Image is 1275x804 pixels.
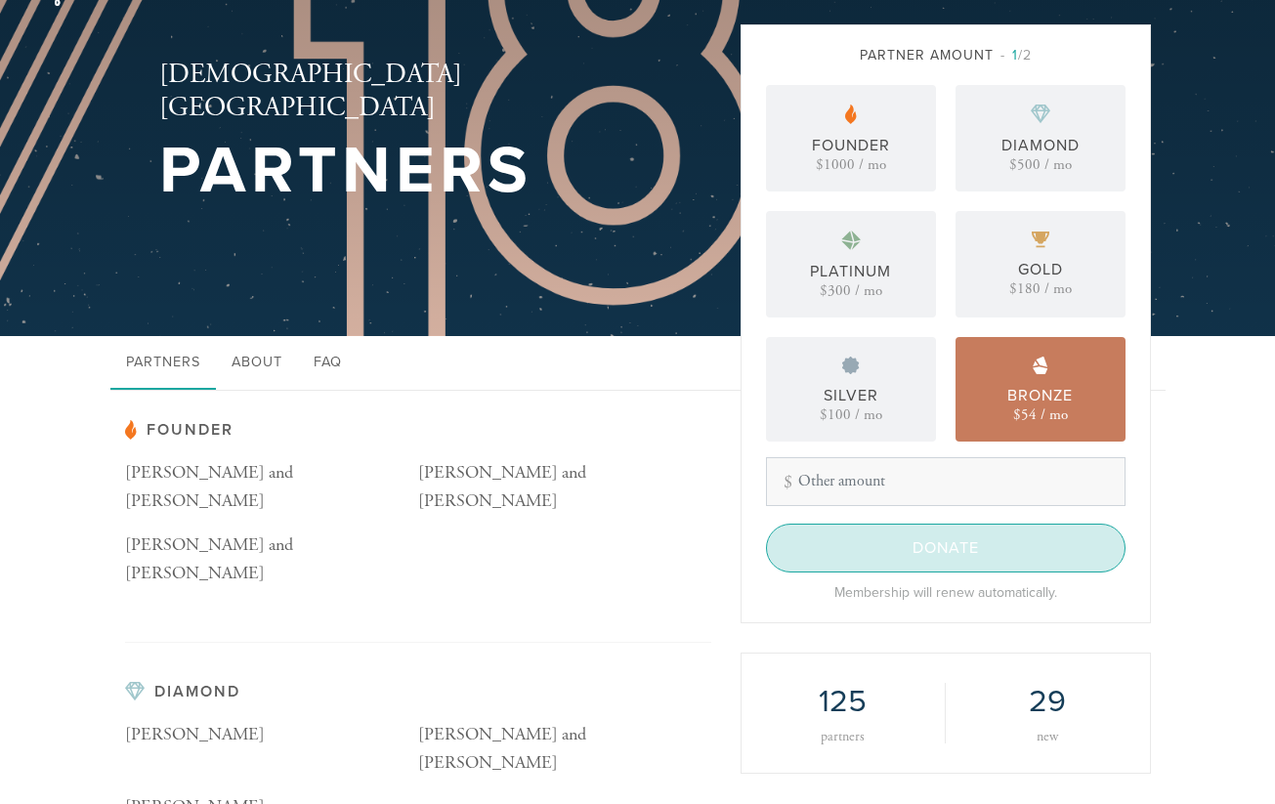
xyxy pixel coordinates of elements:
[766,524,1126,572] input: Donate
[824,384,878,407] div: Silver
[771,730,915,743] div: partners
[1013,407,1068,422] div: $54 / mo
[159,140,677,203] h1: Partners
[766,582,1126,603] div: Membership will renew automatically.
[125,531,418,588] p: [PERSON_NAME] and [PERSON_NAME]
[771,683,915,720] h2: 125
[125,723,265,745] span: [PERSON_NAME]
[110,336,216,391] a: Partners
[812,134,890,157] div: Founder
[766,45,1126,65] div: Partner Amount
[125,420,137,440] img: pp-partner.svg
[216,336,298,391] a: About
[125,420,711,440] h3: Founder
[816,157,886,172] div: $1000 / mo
[845,105,857,124] img: pp-partner.svg
[841,231,861,250] img: pp-platinum.svg
[125,682,145,701] img: pp-diamond.svg
[820,283,882,298] div: $300 / mo
[418,721,711,778] p: [PERSON_NAME] and [PERSON_NAME]
[1032,232,1049,248] img: pp-gold.svg
[1009,157,1072,172] div: $500 / mo
[1033,357,1048,374] img: pp-bronze.svg
[1031,105,1050,124] img: pp-diamond.svg
[1012,47,1018,63] span: 1
[1007,384,1073,407] div: Bronze
[810,260,891,283] div: Platinum
[125,459,418,516] p: [PERSON_NAME] and [PERSON_NAME]
[298,336,358,391] a: FAQ
[1000,47,1032,63] span: /2
[766,457,1126,506] input: Other amount
[125,682,711,701] h3: Diamond
[1018,258,1063,281] div: Gold
[159,59,677,124] h2: [DEMOGRAPHIC_DATA][GEOGRAPHIC_DATA]
[820,407,882,422] div: $100 / mo
[1001,134,1080,157] div: Diamond
[418,459,711,516] p: [PERSON_NAME] and [PERSON_NAME]
[975,683,1121,720] h2: 29
[842,357,860,374] img: pp-silver.svg
[1009,281,1072,296] div: $180 / mo
[975,730,1121,743] div: new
